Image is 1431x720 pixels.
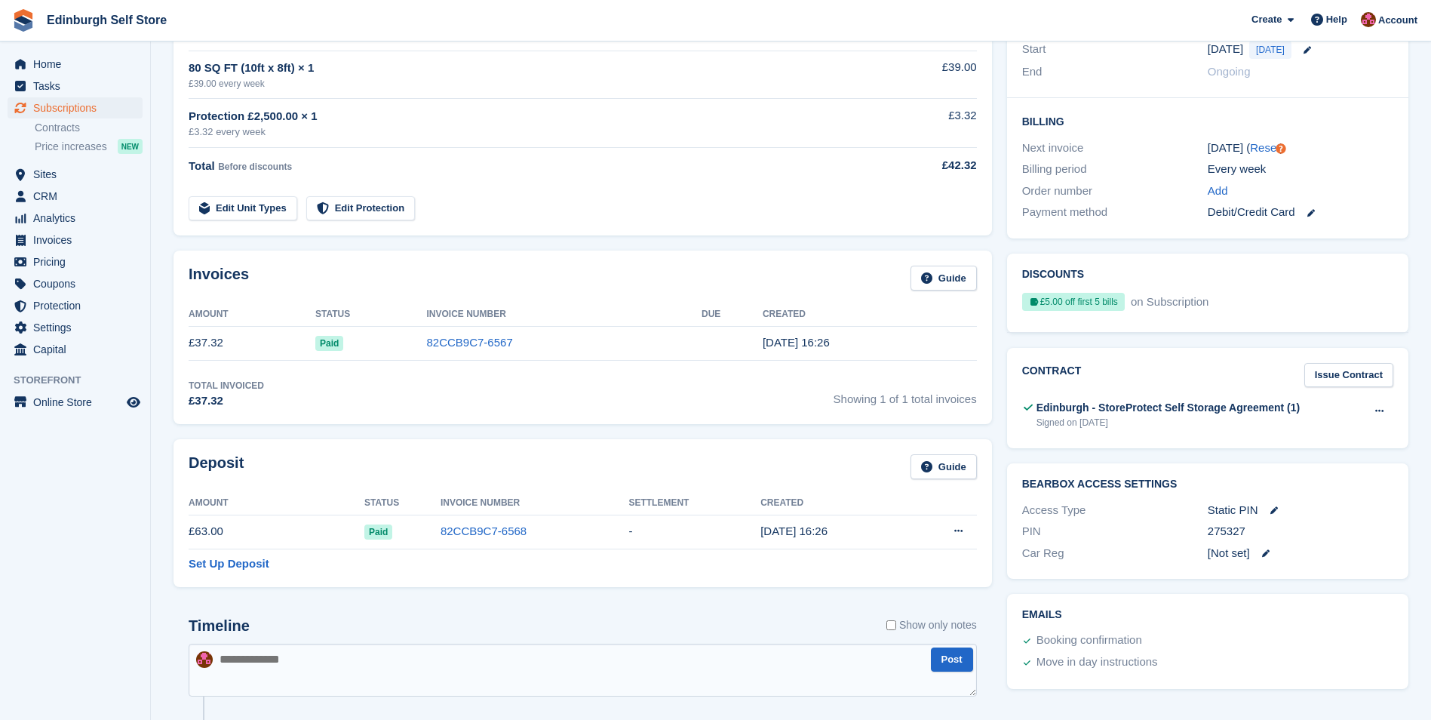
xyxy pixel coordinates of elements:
label: Show only notes [886,617,977,633]
th: Status [315,303,426,327]
h2: Emails [1022,609,1393,621]
span: Analytics [33,208,124,229]
th: Invoice Number [441,491,629,515]
div: Edinburgh - StoreProtect Self Storage Agreement (1) [1036,400,1300,416]
a: menu [8,97,143,118]
a: Add [1208,183,1228,200]
div: 275327 [1208,523,1393,540]
a: Reset [1250,141,1279,154]
a: Price increases NEW [35,138,143,155]
time: 2025-10-01 15:26:58 UTC [760,525,828,537]
th: Due [702,303,763,327]
div: Every week [1208,161,1393,178]
div: Access Type [1022,502,1208,519]
th: Status [364,491,441,515]
h2: Timeline [189,617,250,635]
span: Tasks [33,75,124,97]
button: Post [931,648,973,672]
a: menu [8,75,143,97]
td: £39.00 [872,51,977,98]
a: Issue Contract [1304,363,1393,388]
div: Booking confirmation [1036,632,1142,650]
div: Car Reg [1022,545,1208,562]
div: End [1022,63,1208,81]
span: [DATE] [1249,41,1291,59]
th: Settlement [628,491,760,515]
span: Total [189,159,215,172]
a: menu [8,54,143,75]
a: menu [8,229,143,251]
span: Online Store [33,392,124,413]
span: Pricing [33,251,124,272]
a: Contracts [35,121,143,135]
div: Signed on [DATE] [1036,416,1300,429]
span: Ongoing [1208,65,1251,78]
th: Amount [189,303,315,327]
div: Static PIN [1208,502,1393,519]
a: menu [8,208,143,229]
a: Preview store [124,393,143,411]
div: Billing period [1022,161,1208,178]
h2: BearBox Access Settings [1022,478,1393,491]
div: Total Invoiced [189,379,264,392]
span: Price increases [35,140,107,154]
a: menu [8,273,143,294]
span: Paid [315,336,343,351]
div: £37.32 [189,392,264,410]
time: 2025-10-01 15:26:52 UTC [763,336,830,349]
div: [Not set] [1208,545,1393,562]
div: 80 SQ FT (10ft x 8ft) × 1 [189,60,872,77]
span: Sites [33,164,124,185]
span: Subscriptions [33,97,124,118]
a: Edit Unit Types [189,196,297,221]
span: Account [1378,13,1417,28]
div: Protection £2,500.00 × 1 [189,108,872,125]
h2: Billing [1022,113,1393,128]
span: on Subscription [1128,295,1208,308]
a: 82CCB9C7-6567 [427,336,513,349]
img: stora-icon-8386f47178a22dfd0bd8f6a31ec36ba5ce8667c1dd55bd0f319d3a0aa187defe.svg [12,9,35,32]
div: Payment method [1022,204,1208,221]
span: Storefront [14,373,150,388]
th: Invoice Number [427,303,702,327]
a: menu [8,251,143,272]
div: PIN [1022,523,1208,540]
div: £39.00 every week [189,77,872,91]
a: Edit Protection [306,196,415,221]
a: 82CCB9C7-6568 [441,525,527,537]
td: £37.32 [189,326,315,360]
span: Create [1251,12,1282,27]
div: £5.00 off first 5 bills [1022,293,1125,311]
div: £42.32 [872,157,977,174]
a: Set Up Deposit [189,555,269,573]
span: Coupons [33,273,124,294]
a: Guide [910,454,977,479]
span: Home [33,54,124,75]
a: menu [8,186,143,207]
img: Lucy Michalec [1361,12,1376,27]
span: Capital [33,339,124,360]
span: Paid [364,525,392,540]
h2: Deposit [189,454,244,479]
span: CRM [33,186,124,207]
span: Invoices [33,229,124,251]
div: Debit/Credit Card [1208,204,1393,221]
td: £63.00 [189,515,364,549]
div: Move in day instructions [1036,654,1158,672]
a: Edinburgh Self Store [41,8,173,32]
td: £3.32 [872,99,977,148]
div: £3.32 every week [189,125,872,140]
a: menu [8,392,143,413]
a: menu [8,295,143,316]
a: menu [8,339,143,360]
input: Show only notes [886,617,896,633]
a: Guide [910,266,977,291]
div: Next invoice [1022,140,1208,157]
h2: Invoices [189,266,249,291]
div: NEW [118,139,143,154]
h2: Contract [1022,363,1082,388]
td: - [628,515,760,549]
span: Help [1326,12,1347,27]
div: Order number [1022,183,1208,200]
div: Start [1022,41,1208,59]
